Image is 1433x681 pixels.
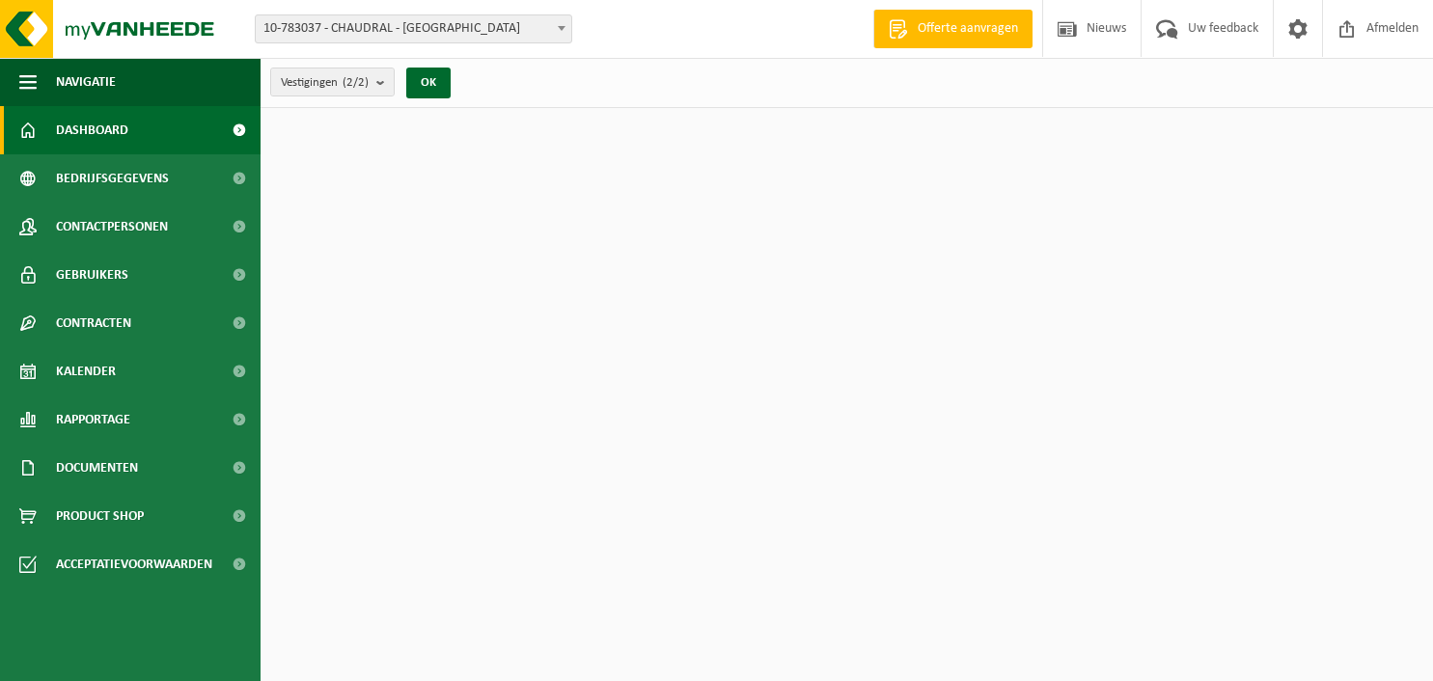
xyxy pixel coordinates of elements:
[56,492,144,540] span: Product Shop
[10,639,322,681] iframe: chat widget
[406,68,451,98] button: OK
[913,19,1023,39] span: Offerte aanvragen
[56,395,130,444] span: Rapportage
[56,58,116,106] span: Navigatie
[56,106,128,154] span: Dashboard
[256,15,571,42] span: 10-783037 - CHAUDRAL - GENT
[56,299,131,347] span: Contracten
[270,68,395,96] button: Vestigingen(2/2)
[56,444,138,492] span: Documenten
[873,10,1033,48] a: Offerte aanvragen
[56,251,128,299] span: Gebruikers
[56,154,169,203] span: Bedrijfsgegevens
[255,14,572,43] span: 10-783037 - CHAUDRAL - GENT
[56,203,168,251] span: Contactpersonen
[56,347,116,395] span: Kalender
[281,68,369,97] span: Vestigingen
[56,540,212,588] span: Acceptatievoorwaarden
[343,76,369,89] count: (2/2)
